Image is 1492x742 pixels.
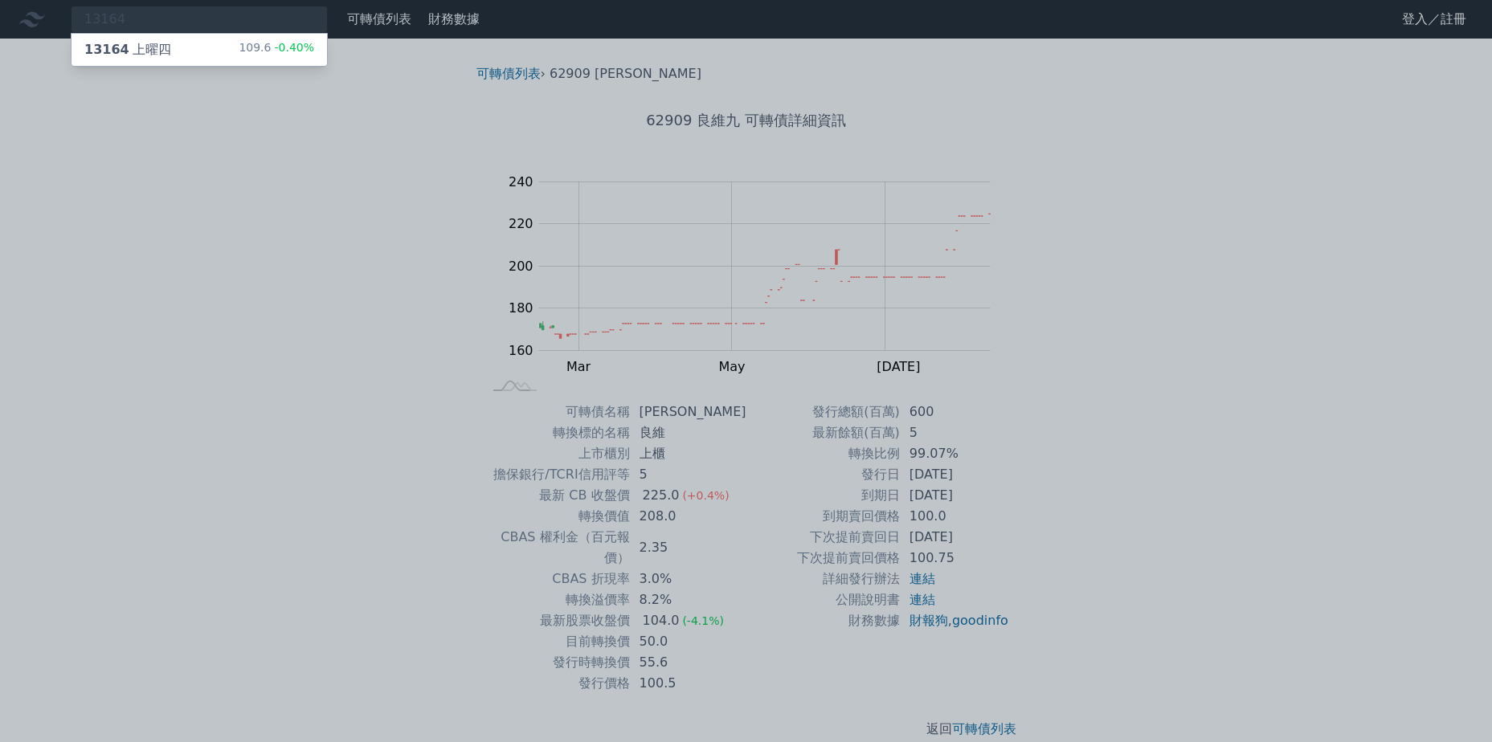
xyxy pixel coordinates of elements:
[239,40,314,59] div: 109.6
[72,34,327,66] a: 13164上曜四 109.6-0.40%
[1412,665,1492,742] div: 聊天小工具
[84,42,129,57] span: 13164
[271,41,314,54] span: -0.40%
[84,40,171,59] div: 上曜四
[1412,665,1492,742] iframe: Chat Widget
